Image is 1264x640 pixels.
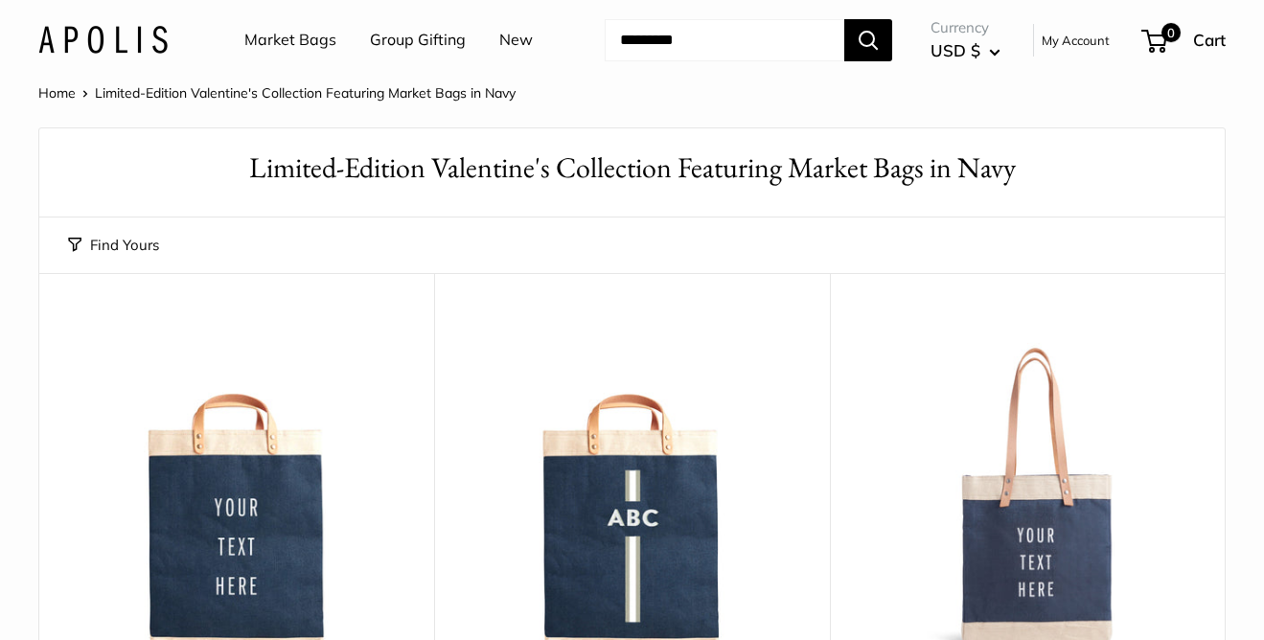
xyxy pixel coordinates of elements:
[68,232,159,259] button: Find Yours
[1143,25,1226,56] a: 0 Cart
[38,84,76,102] a: Home
[1161,23,1181,42] span: 0
[38,80,516,105] nav: Breadcrumb
[370,26,466,55] a: Group Gifting
[1042,29,1110,52] a: My Account
[244,26,336,55] a: Market Bags
[931,40,980,60] span: USD $
[605,19,844,61] input: Search...
[931,35,1000,66] button: USD $
[844,19,892,61] button: Search
[95,84,516,102] span: Limited-Edition Valentine's Collection Featuring Market Bags in Navy
[931,14,1000,41] span: Currency
[38,26,168,54] img: Apolis
[499,26,533,55] a: New
[1193,30,1226,50] span: Cart
[68,148,1196,189] h1: Limited-Edition Valentine's Collection Featuring Market Bags in Navy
